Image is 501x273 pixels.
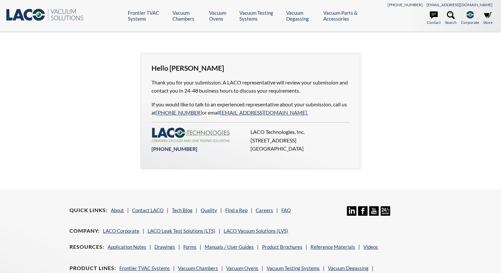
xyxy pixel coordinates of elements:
a: Vacuum Chambers [178,265,218,271]
img: 24/7 Support Icon [381,206,390,216]
a: LACO Vacuum Solutions (LVS) [224,228,288,234]
a: LACO Leak Test Solutions (LTS) [148,228,215,234]
p: Thank you for your submission. A LACO representative will review your submission and contact you ... [151,78,350,95]
h4: Product Lines [70,265,116,272]
a: Videos [363,244,378,250]
a: Tech Blog [172,207,192,213]
a: Vacuum Ovens [226,265,258,271]
a: Careers [256,207,273,213]
a: Vacuum Ovens [209,10,234,22]
a: [PHONE_NUMBER] [388,2,423,7]
a: Contact [427,11,441,26]
a: Frontier TVAC Systems [128,10,168,22]
p: LACO Technologies, Inc. [STREET_ADDRESS] [GEOGRAPHIC_DATA] [250,128,346,153]
a: Contact LACO [132,207,164,213]
a: Manuals / User Guides [205,244,254,250]
h4: Resources [70,244,104,250]
a: About [111,207,124,213]
a: Forms [183,244,196,250]
a: 24/7 Support [381,211,390,217]
a: [EMAIL_ADDRESS][DOMAIN_NAME] [427,2,492,7]
h4: Quick Links [70,207,108,214]
a: [PHONE_NUMBER] [156,109,202,116]
a: Frontier TVAC Systems [119,265,170,271]
a: LACO Corporate [103,228,139,234]
a: [PHONE_NUMBER] [151,146,197,152]
a: Search [445,11,457,26]
h3: Hello [PERSON_NAME] [151,64,350,73]
a: Vacuum Testing Systems [267,265,320,271]
img: LACO-technologies-logo-332f5733453eebdf26714ea7d5b5907d645232d7be7781e896b464cb214de0d9.svg [151,128,230,142]
a: Vacuum Parts & Accessories [323,10,371,22]
span: Corporate [461,19,479,26]
a: Application Notes [108,244,146,250]
a: Reference Materials [311,244,355,250]
a: Product Brochures [262,244,302,250]
a: Vacuum Degassing [328,265,369,271]
a: Drawings [154,244,175,250]
a: Find a Rep [225,207,248,213]
a: Vacuum Chambers [172,10,204,22]
a: Vacuum Testing Systems [239,10,281,22]
a: Vacuum Degassing [286,10,318,22]
a: FAQ [281,207,291,213]
a: [EMAIL_ADDRESS][DOMAIN_NAME]. [220,109,308,116]
a: Store [483,11,492,26]
h4: Company [70,227,100,234]
p: If you would like to talk to an experienced representative about your submission, call us at or e... [151,100,350,117]
a: Quality [201,207,217,213]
